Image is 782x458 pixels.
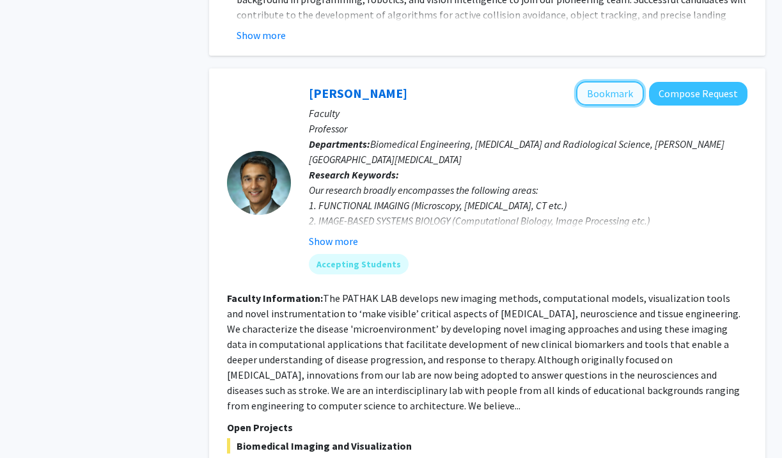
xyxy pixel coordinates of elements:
button: Add Arvind Pathak to Bookmarks [576,81,644,106]
button: Compose Request to Arvind Pathak [649,82,747,106]
p: Open Projects [227,420,747,435]
b: Research Keywords: [309,168,399,181]
span: Biomedical Imaging and Visualization [227,438,747,454]
b: Faculty Information: [227,292,323,304]
button: Show more [309,233,358,249]
iframe: Chat [10,400,54,448]
b: Departments: [309,138,370,150]
p: Faculty [309,106,747,121]
span: Biomedical Engineering, [MEDICAL_DATA] and Radiological Science, [PERSON_NAME][GEOGRAPHIC_DATA][M... [309,138,724,166]
a: [PERSON_NAME] [309,85,407,101]
p: Professor [309,121,747,136]
mat-chip: Accepting Students [309,254,409,274]
div: Our research broadly encompasses the following areas: 1. FUNCTIONAL IMAGING (Microscopy, [MEDICAL... [309,182,747,259]
button: Show more [237,28,286,43]
fg-read-more: The PATHAK LAB develops new imaging methods, computational models, visualization tools and novel ... [227,292,740,412]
